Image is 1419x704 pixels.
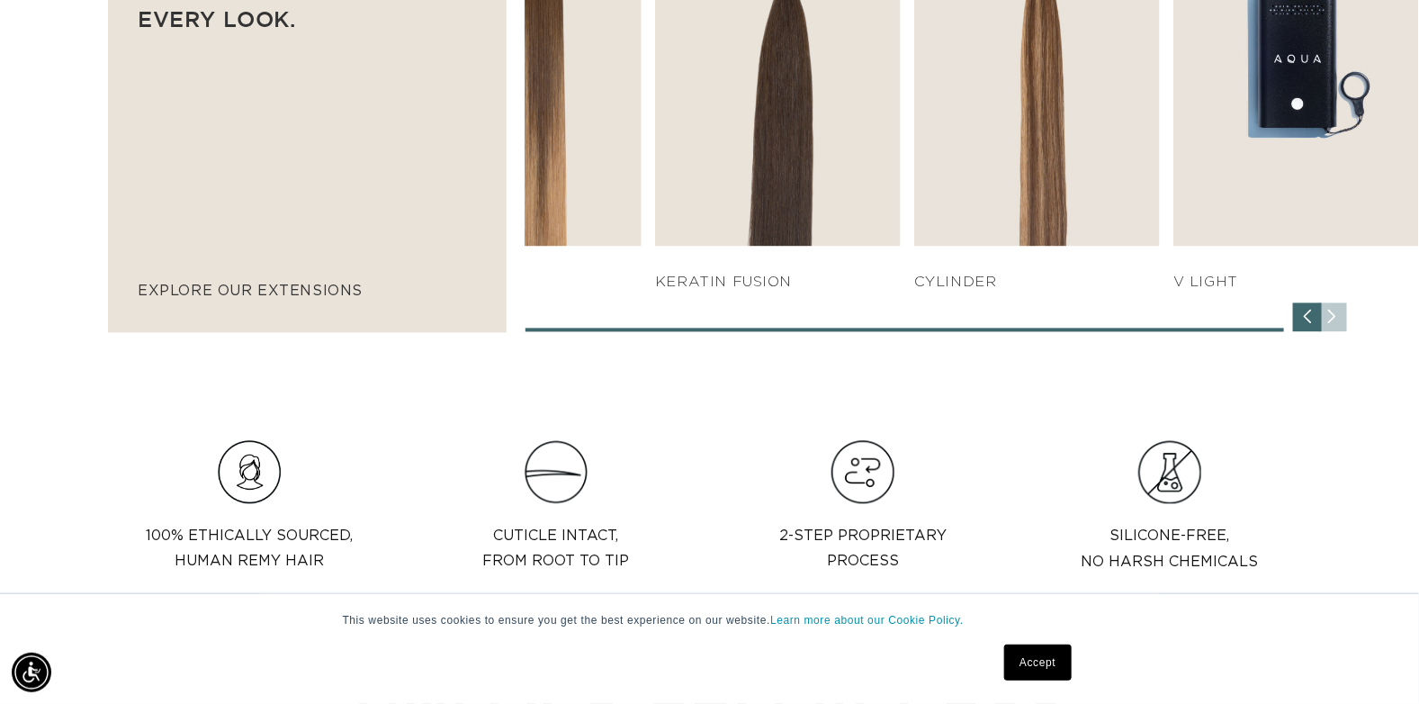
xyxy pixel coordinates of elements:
p: Cuticle intact, from root to tip [483,524,630,576]
img: Group.png [1138,441,1201,504]
div: Previous slide [1293,303,1322,332]
h4: V Light [1173,274,1419,293]
h4: Cylinder [914,274,1160,293]
img: Clip_path_group_11631e23-4577-42dd-b462-36179a27abaf.png [525,441,588,504]
p: 100% Ethically sourced, Human Remy Hair [146,524,353,576]
h4: KERATIN FUSION [655,274,901,293]
img: Hair_Icon_e13bf847-e4cc-4568-9d64-78eb6e132bb2.png [831,441,894,504]
p: Silicone-Free, No Harsh Chemicals [1081,524,1258,576]
a: Learn more about our Cookie Policy. [770,614,964,627]
p: 2-step proprietary process [779,524,947,576]
p: This website uses cookies to ensure you get the best experience on our website. [343,612,1077,628]
a: Accept [1004,645,1071,681]
iframe: Chat Widget [1329,618,1419,704]
img: Hair_Icon_a70f8c6f-f1c4-41e1-8dbd-f323a2e654e6.png [218,441,281,504]
p: explore our extensions [138,279,477,305]
div: Accessibility Menu [12,653,51,692]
